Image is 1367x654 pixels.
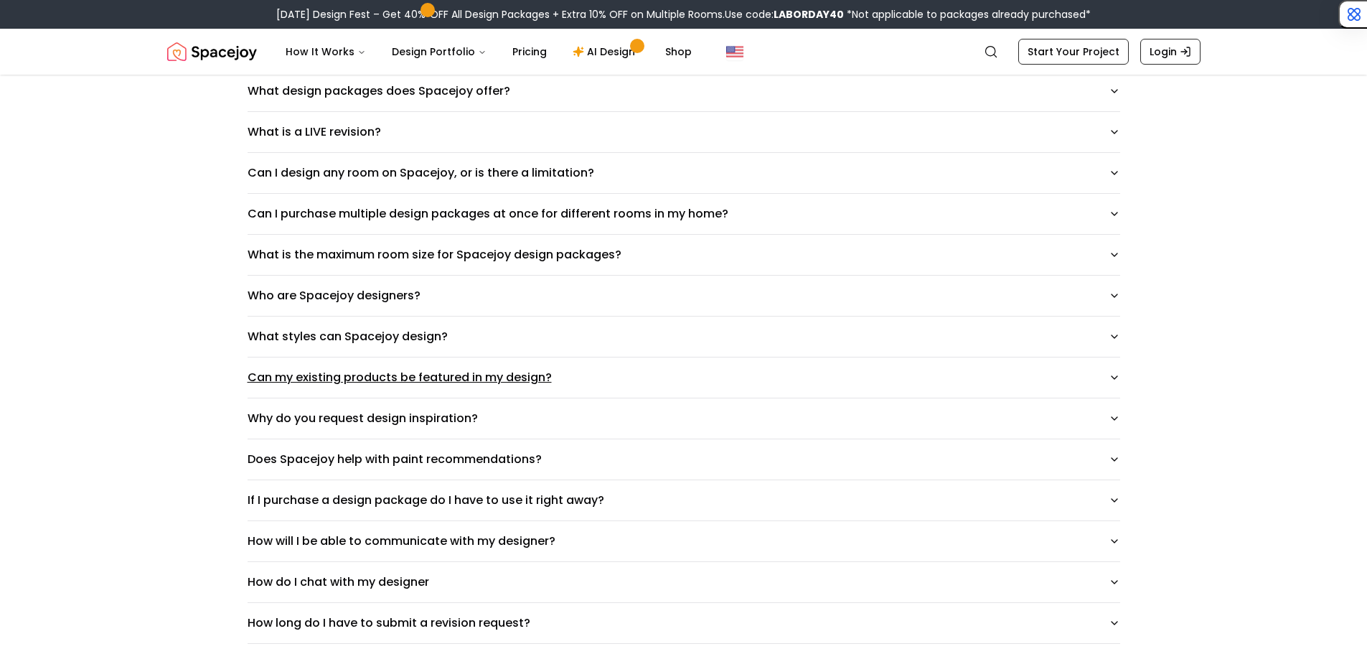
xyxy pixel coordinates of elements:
button: How long do I have to submit a revision request? [248,603,1120,643]
button: Can I purchase multiple design packages at once for different rooms in my home? [248,194,1120,234]
button: Who are Spacejoy designers? [248,276,1120,316]
nav: Main [274,37,703,66]
b: LABORDAY40 [774,7,844,22]
span: *Not applicable to packages already purchased* [844,7,1091,22]
img: Spacejoy Logo [167,37,257,66]
a: AI Design [561,37,651,66]
a: Shop [654,37,703,66]
button: What design packages does Spacejoy offer? [248,71,1120,111]
button: If I purchase a design package do I have to use it right away? [248,480,1120,520]
button: How do I chat with my designer [248,562,1120,602]
a: Start Your Project [1018,39,1129,65]
button: How will I be able to communicate with my designer? [248,521,1120,561]
button: Why do you request design inspiration? [248,398,1120,439]
button: Does Spacejoy help with paint recommendations? [248,439,1120,480]
span: Use code: [725,7,844,22]
nav: Global [167,29,1201,75]
button: What is the maximum room size for Spacejoy design packages? [248,235,1120,275]
button: What is a LIVE revision? [248,112,1120,152]
img: United States [726,43,743,60]
button: What styles can Spacejoy design? [248,317,1120,357]
div: [DATE] Design Fest – Get 40% OFF All Design Packages + Extra 10% OFF on Multiple Rooms. [276,7,1091,22]
a: Spacejoy [167,37,257,66]
button: Can my existing products be featured in my design? [248,358,1120,398]
a: Login [1140,39,1201,65]
button: How It Works [274,37,377,66]
button: Can I design any room on Spacejoy, or is there a limitation? [248,153,1120,193]
a: Pricing [501,37,558,66]
button: Design Portfolio [380,37,498,66]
